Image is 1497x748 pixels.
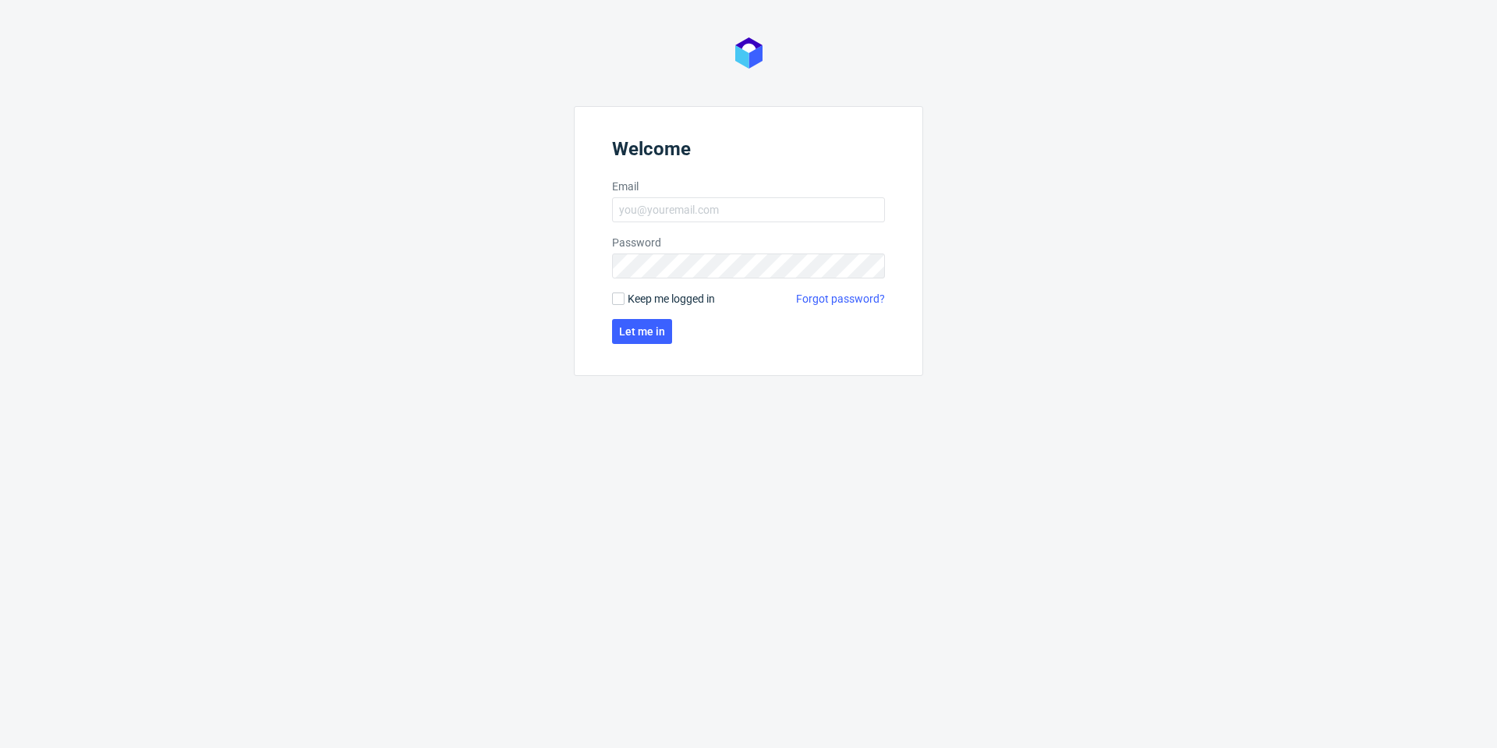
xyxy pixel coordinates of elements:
span: Let me in [619,326,665,337]
header: Welcome [612,138,885,166]
a: Forgot password? [796,291,885,307]
span: Keep me logged in [628,291,715,307]
label: Password [612,235,885,250]
input: you@youremail.com [612,197,885,222]
button: Let me in [612,319,672,344]
label: Email [612,179,885,194]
